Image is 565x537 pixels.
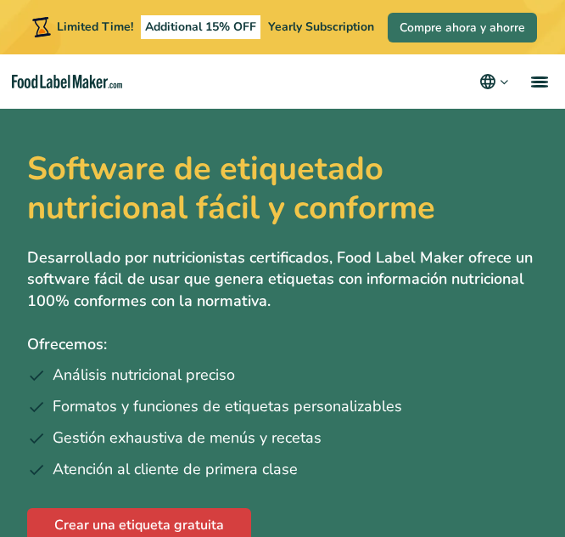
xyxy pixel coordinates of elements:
a: Compre ahora y ahorre [388,13,537,42]
button: Change language [478,71,511,92]
a: menu [511,54,565,109]
p: Ofrecemos: [27,332,538,357]
span: Análisis nutricional preciso [53,364,235,387]
span: Additional 15% OFF [141,15,260,39]
span: Limited Time! [57,19,133,35]
span: Gestión exhaustiva de menús y recetas [53,427,322,449]
a: Food Label Maker homepage [12,75,122,89]
span: Formatos y funciones de etiquetas personalizables [53,395,402,418]
h1: Software de etiquetado nutricional fácil y conforme [27,150,456,227]
span: Atención al cliente de primera clase [53,458,298,481]
p: Desarrollado por nutricionistas certificados, Food Label Maker ofrece un software fácil de usar q... [27,247,538,312]
span: Yearly Subscription [268,19,374,35]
